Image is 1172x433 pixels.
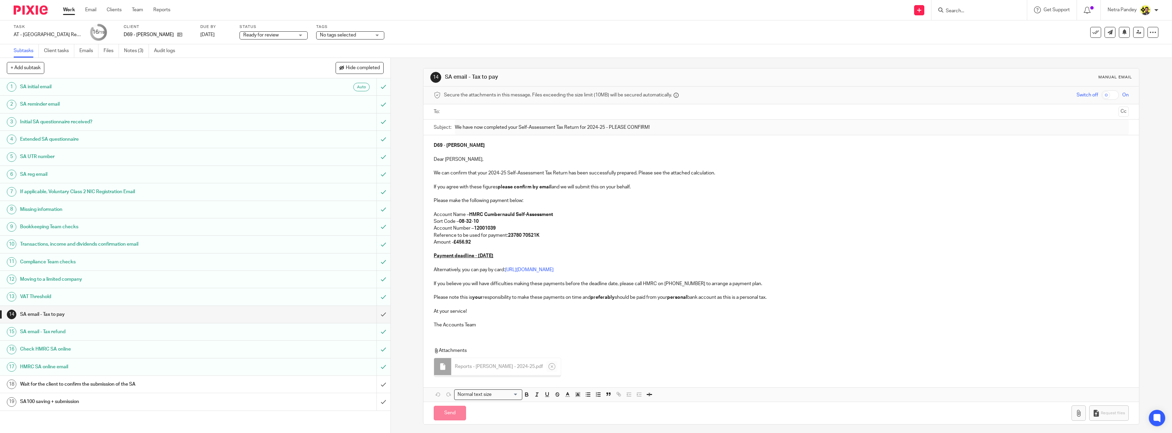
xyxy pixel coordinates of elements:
[124,44,149,58] a: Notes (3)
[7,345,16,354] div: 16
[444,92,672,98] span: Secure the attachments in this message. Files exceeding the size limit (10MB) will be secured aut...
[498,185,552,189] strong: please confirm by email
[14,31,82,38] div: AT - [GEOGRAPHIC_DATA] Return - PE [DATE]
[1044,7,1070,12] span: Get Support
[7,100,16,109] div: 2
[20,187,253,197] h1: If applicable, Voluntary Class 2 NIC Registration Email
[434,211,1129,218] p: Account Name –
[7,362,16,372] div: 17
[353,83,370,91] div: Auto
[1098,75,1132,80] div: Manual email
[434,108,441,115] label: To:
[132,6,143,13] a: Team
[445,74,796,81] h1: SA email - Tax to pay
[1122,92,1129,98] span: On
[124,31,174,38] p: D69 - [PERSON_NAME]
[7,82,16,92] div: 1
[434,347,1090,354] p: Attachments
[346,65,380,71] span: Hide completed
[200,32,215,37] span: [DATE]
[7,239,16,249] div: 10
[7,310,16,319] div: 14
[434,197,1129,204] p: Please make the following payment below:
[20,257,253,267] h1: Compliance Team checks
[434,124,451,131] label: Subject:
[434,156,1129,163] p: Dear [PERSON_NAME],
[44,44,74,58] a: Client tasks
[434,170,1129,176] p: We can confirm that your 2024-25 Self-Assessment Tax Return has been successfully prepared. Pleas...
[20,292,253,302] h1: VAT Threshold
[7,327,16,337] div: 15
[7,205,16,214] div: 8
[459,219,479,224] strong: 08-32-10
[153,6,170,13] a: Reports
[456,391,493,398] span: Normal text size
[7,117,16,127] div: 3
[472,295,483,300] strong: your
[7,292,16,301] div: 13
[590,295,615,300] strong: preferably
[20,309,253,320] h1: SA email - Tax to pay
[20,204,253,215] h1: Missing information
[240,24,308,30] label: Status
[434,308,1129,315] p: At your service!
[7,187,16,197] div: 7
[455,363,535,370] span: Reports - [PERSON_NAME] - 2024-25
[469,212,515,217] strong: HMRC Cumbernauld
[104,44,119,58] a: Files
[85,6,96,13] a: Email
[494,391,518,398] input: Search for option
[1108,6,1137,13] p: Netra Pandey
[154,44,180,58] a: Audit logs
[434,184,1129,190] p: If you agree with these figures and we will submit this on your behalf.
[20,397,253,407] h1: SA100 saving + submission
[20,239,253,249] h1: Transactions, income and dividends confirmation email
[20,327,253,337] h1: SA email - Tax refund
[79,44,98,58] a: Emails
[1077,92,1098,98] span: Switch off
[7,275,16,284] div: 12
[434,280,1129,287] p: If you believe you will have difficulties making these payments before the deadline date, please ...
[14,31,82,38] div: AT - SA Return - PE 05-04-2025
[7,222,16,232] div: 9
[434,294,1129,301] p: Please note this is responsibility to make these payments on time and should be paid from your ba...
[1140,5,1151,16] img: Netra-New-Starbridge-Yellow.jpg
[20,117,253,127] h1: Initial SA questionnaire received?
[1089,405,1129,421] button: Request files
[1119,107,1129,117] button: Cc
[508,233,539,238] strong: 23780 70521K
[124,24,192,30] label: Client
[20,99,253,109] h1: SA reminder email
[107,6,122,13] a: Clients
[14,44,39,58] a: Subtasks
[7,62,44,74] button: + Add subtask
[20,362,253,372] h1: HMRC SA online email
[945,8,1006,14] input: Search
[7,257,16,267] div: 11
[7,152,16,162] div: 5
[1101,411,1125,416] span: Request files
[430,72,441,83] div: 14
[20,169,253,180] h1: SA reg email
[454,389,522,400] div: Search for option
[505,267,554,272] a: [URL][DOMAIN_NAME]
[451,358,561,375] div: .
[14,24,82,30] label: Task
[536,363,543,370] span: pdf
[20,152,253,162] h1: SA UTR number
[7,380,16,389] div: 18
[200,24,231,30] label: Due by
[453,240,471,245] strong: £456.92
[434,406,466,420] input: Send
[434,143,485,148] strong: D69 - [PERSON_NAME]
[7,170,16,179] div: 6
[316,24,384,30] label: Tags
[474,226,496,231] strong: 12001039
[7,397,16,407] div: 19
[516,212,553,217] strong: Self-Assessment
[243,33,279,37] span: Ready for review
[20,379,253,389] h1: Wait for the client to confirm the submission of the SA
[336,62,384,74] button: Hide completed
[14,5,48,15] img: Pixie
[434,218,1129,225] p: Sort Code –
